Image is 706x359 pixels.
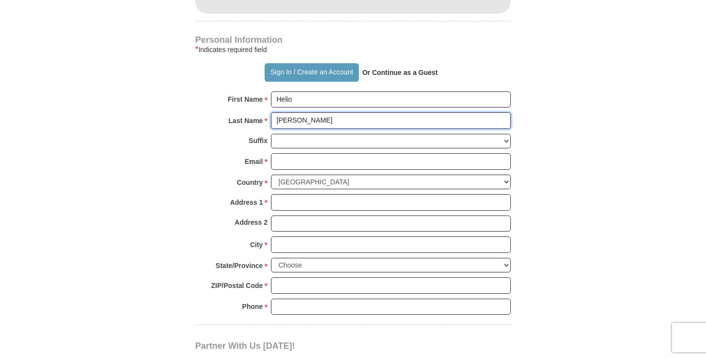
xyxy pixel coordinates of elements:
div: Indicates required field [195,44,511,55]
strong: Email [245,155,263,168]
strong: State/Province [216,259,263,272]
strong: Address 2 [235,215,268,229]
strong: ZIP/Postal Code [211,279,263,292]
span: Partner With Us [DATE]! [195,341,295,351]
strong: Suffix [249,134,268,147]
strong: Phone [242,300,263,313]
h4: Personal Information [195,36,511,44]
strong: Or Continue as a Guest [362,69,438,76]
strong: Last Name [229,114,263,127]
button: Sign In / Create an Account [265,63,358,82]
strong: Country [237,176,263,189]
strong: First Name [228,92,263,106]
strong: Address 1 [230,196,263,209]
strong: City [250,238,263,251]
